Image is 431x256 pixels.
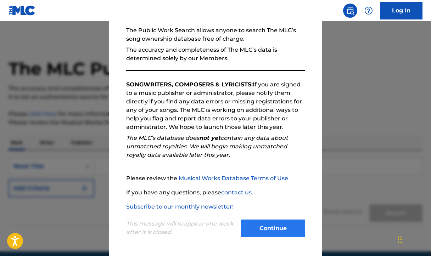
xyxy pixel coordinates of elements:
p: This message will reappear one week after it is closed. [126,220,237,237]
a: contact us [221,189,252,196]
strong: SONGWRITERS, COMPOSERS & LYRICISTS: [126,81,253,88]
a: Log In [380,2,422,19]
p: If you are signed to a music publisher or administrator, please notify them directly if you find ... [126,80,305,131]
button: Continue [241,220,305,237]
div: Help [362,4,376,18]
img: MLC Logo [9,5,36,16]
p: If you have any questions, please . [126,188,305,197]
img: search [346,6,354,15]
em: The MLC’s database does contain any data about unmatched royalties. We will begin making unmatche... [126,135,288,158]
p: The accuracy and completeness of The MLC’s data is determined solely by our Members. [126,46,305,63]
a: Public Search [343,4,357,18]
a: Musical Works Database Terms of Use [179,175,288,182]
p: The Public Work Search allows anyone to search The MLC’s song ownership database free of charge. [126,26,305,43]
p: Please review the [126,174,305,183]
strong: not yet [199,135,220,141]
iframe: Chat Widget [396,222,431,256]
img: help [364,6,373,15]
div: Drag [398,229,402,250]
a: Subscribe to our monthly newsletter! [126,203,234,210]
